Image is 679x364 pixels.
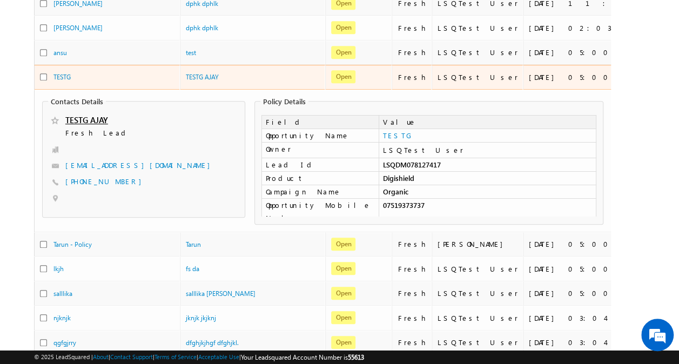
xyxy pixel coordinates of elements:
[331,311,355,324] span: Open
[438,72,518,82] div: LSQTest User
[398,72,427,82] div: Fresh
[398,264,427,274] div: Fresh
[331,238,355,251] span: Open
[331,70,355,83] span: Open
[186,24,218,32] a: dphk dphlk
[48,97,106,106] legend: Contacts Details
[53,314,71,322] a: njknjk
[177,5,203,31] div: Minimize live chat window
[398,48,427,57] div: Fresh
[186,240,201,248] a: Tarun
[154,353,197,360] a: Terms of Service
[65,160,216,170] a: [EMAIL_ADDRESS][DOMAIN_NAME]
[53,73,71,81] a: TESTG
[186,49,196,57] a: test
[398,338,427,347] div: Fresh
[438,239,518,249] div: [PERSON_NAME]
[331,287,355,300] span: Open
[53,49,67,57] a: ansu
[529,48,637,57] div: [DATE] 05:00 AM
[65,128,189,139] span: Fresh Lead
[438,23,518,33] div: LSQTest User
[261,143,379,158] td: Owner
[261,185,379,199] td: Campaign Name
[18,57,45,71] img: d_60004797649_company_0_60004797649
[261,115,379,129] td: Field
[438,313,518,323] div: LSQTest User
[438,48,518,57] div: LSQTest User
[261,158,379,172] td: Lead Id
[529,288,637,298] div: [DATE] 05:00 AM
[56,57,181,71] div: Leave a message
[438,264,518,274] div: LSQTest User
[438,338,518,347] div: LSQTest User
[383,145,592,155] div: LSQTest User
[186,73,219,81] a: TESTG AJAY
[186,289,256,298] a: salllika [PERSON_NAME]
[261,199,379,225] td: Opportunity Mobile Number
[379,199,596,225] td: 07519373737
[379,115,596,129] td: Value
[398,239,427,249] div: Fresh
[65,114,108,125] a: TESTG AJAY
[398,23,427,33] div: Fresh
[53,24,103,32] a: [PERSON_NAME]
[331,46,355,59] span: Open
[260,97,308,106] legend: Policy Details
[331,21,355,34] span: Open
[331,336,355,349] span: Open
[379,172,596,185] td: Digishield
[529,313,637,323] div: [DATE] 03:04 PM
[34,352,364,362] span: © 2025 LeadSquared | | | | |
[529,72,637,82] div: [DATE] 05:00 AM
[379,185,596,199] td: Organic
[53,265,64,273] a: lkjh
[93,353,109,360] a: About
[261,129,379,143] td: Opportunity Name
[348,353,364,361] span: 55613
[14,100,197,275] textarea: Type your message and click 'Submit'
[529,264,637,274] div: [DATE] 05:00 AM
[53,240,92,248] a: Tarun - Policy
[53,289,72,298] a: salllika
[186,265,199,273] a: fs da
[398,288,427,298] div: Fresh
[398,313,427,323] div: Fresh
[529,338,637,347] div: [DATE] 03:04 PM
[186,314,216,322] a: jknjk jkjknj
[529,23,637,33] div: [DATE] 02:03 PM
[241,353,364,361] span: Your Leadsquared Account Number is
[198,353,239,360] a: Acceptable Use
[529,239,637,249] div: [DATE] 05:00 AM
[110,353,153,360] a: Contact Support
[261,172,379,185] td: Product
[438,288,518,298] div: LSQTest User
[65,177,147,186] a: [PHONE_NUMBER]
[383,131,412,140] a: TESTG
[331,262,355,275] span: Open
[53,339,76,347] a: qgfgjrry
[186,339,239,347] a: dfghjkjhgf dfghjkl.
[158,284,196,299] em: Submit
[379,158,596,172] td: LSQDM078127417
